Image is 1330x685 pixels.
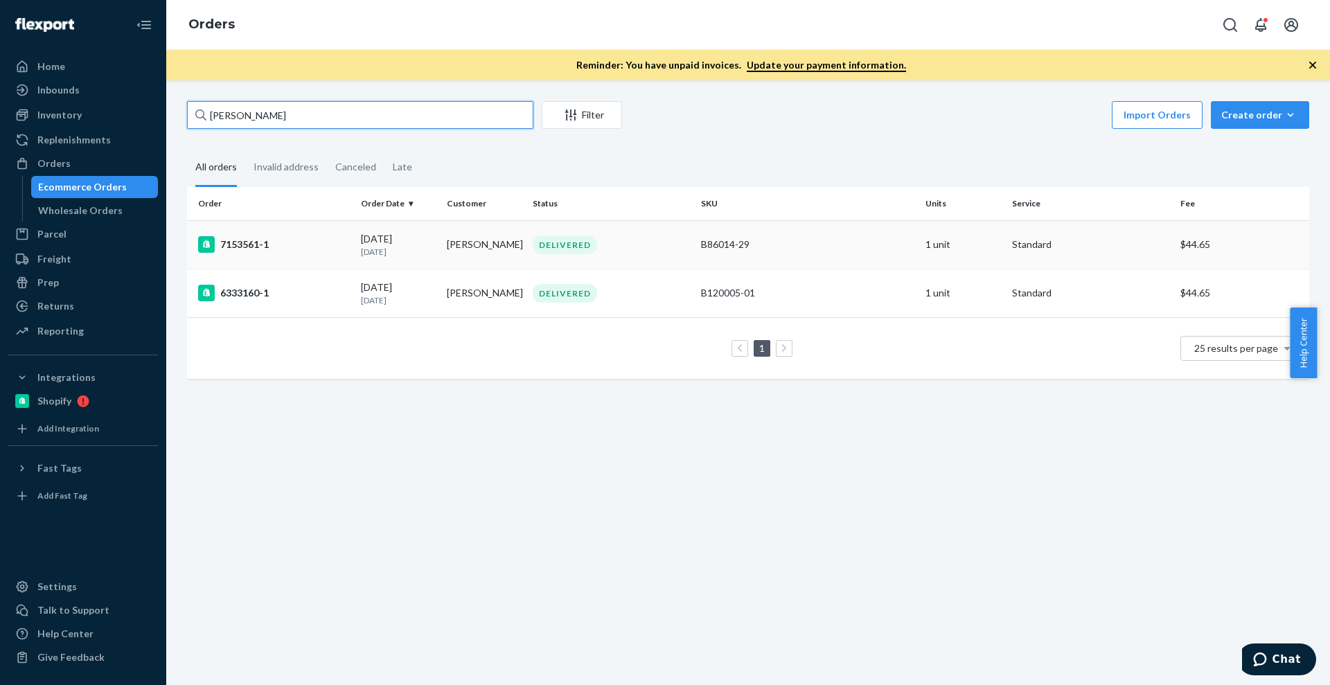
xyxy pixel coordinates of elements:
div: B120005-01 [701,286,914,300]
div: Parcel [37,227,66,241]
div: Home [37,60,65,73]
th: Order Date [355,187,441,220]
a: Orders [8,152,158,175]
a: Update your payment information. [747,59,906,72]
div: Talk to Support [37,603,109,617]
div: All orders [195,149,237,187]
div: Ecommerce Orders [38,180,127,194]
div: Customer [447,197,522,209]
button: Filter [542,101,622,129]
th: Units [920,187,1006,220]
div: 7153561-1 [198,236,350,253]
button: Open Search Box [1216,11,1244,39]
th: SKU [695,187,920,220]
div: Returns [37,299,74,313]
td: 1 unit [920,220,1006,269]
button: Open account menu [1277,11,1305,39]
div: Reporting [37,324,84,338]
div: Add Integration [37,422,99,434]
div: Replenishments [37,133,111,147]
div: Integrations [37,371,96,384]
button: Close Navigation [130,11,158,39]
td: $44.65 [1175,220,1309,269]
a: Orders [188,17,235,32]
div: Settings [37,580,77,594]
td: [PERSON_NAME] [441,220,527,269]
div: DELIVERED [533,235,597,254]
a: Wholesale Orders [31,199,159,222]
div: Create order [1221,108,1299,122]
td: [PERSON_NAME] [441,269,527,317]
div: Filter [542,108,621,122]
div: Prep [37,276,59,290]
div: Canceled [335,149,376,185]
button: Talk to Support [8,599,158,621]
td: 1 unit [920,269,1006,317]
p: Standard [1012,286,1169,300]
a: Inbounds [8,79,158,101]
div: [DATE] [361,281,436,306]
div: Help Center [37,627,94,641]
th: Service [1007,187,1175,220]
a: Freight [8,248,158,270]
div: Freight [37,252,71,266]
div: Fast Tags [37,461,82,475]
div: [DATE] [361,232,436,258]
button: Give Feedback [8,646,158,668]
div: DELIVERED [533,284,597,303]
a: Add Integration [8,418,158,440]
iframe: Opens a widget where you can chat to one of our agents [1242,643,1316,678]
div: Invalid address [254,149,319,185]
span: 25 results per page [1194,342,1278,354]
div: Wholesale Orders [38,204,123,217]
button: Integrations [8,366,158,389]
a: Shopify [8,390,158,412]
div: Late [393,149,412,185]
p: Standard [1012,238,1169,251]
th: Order [187,187,355,220]
div: Inventory [37,108,82,122]
a: Page 1 is your current page [756,342,768,354]
a: Inventory [8,104,158,126]
div: Shopify [37,394,71,408]
div: B86014-29 [701,238,914,251]
button: Help Center [1290,308,1317,378]
a: Reporting [8,320,158,342]
p: Reminder: You have unpaid invoices. [576,58,906,72]
th: Fee [1175,187,1309,220]
div: Give Feedback [37,650,105,664]
a: Parcel [8,223,158,245]
button: Fast Tags [8,457,158,479]
td: $44.65 [1175,269,1309,317]
div: 6333160-1 [198,285,350,301]
a: Help Center [8,623,158,645]
button: Create order [1211,101,1309,129]
a: Prep [8,272,158,294]
a: Returns [8,295,158,317]
img: Flexport logo [15,18,74,32]
a: Home [8,55,158,78]
a: Add Fast Tag [8,485,158,507]
a: Settings [8,576,158,598]
input: Search orders [187,101,533,129]
a: Ecommerce Orders [31,176,159,198]
a: Replenishments [8,129,158,151]
div: Inbounds [37,83,80,97]
p: [DATE] [361,246,436,258]
ol: breadcrumbs [177,5,246,45]
p: [DATE] [361,294,436,306]
th: Status [527,187,695,220]
div: Orders [37,157,71,170]
button: Open notifications [1247,11,1275,39]
button: Import Orders [1112,101,1203,129]
div: Add Fast Tag [37,490,87,501]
